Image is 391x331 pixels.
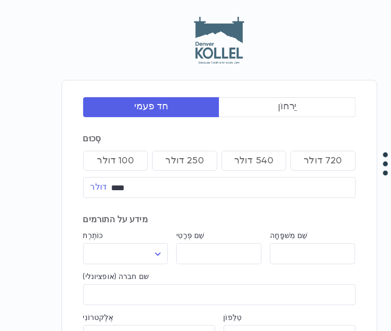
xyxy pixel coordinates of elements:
font: שֵׁם מִשׁפָּחָה [270,232,307,240]
font: סְכוּם [83,135,101,143]
font: 540 דולר [234,156,273,165]
font: דולר [91,183,107,192]
font: כּוֹתֶרֶת [83,232,103,240]
button: חד פעמי [83,97,220,117]
font: מידע על התורמים [83,216,148,224]
font: אֶלֶקטרוֹנִי [83,314,114,322]
div: ​ [83,244,168,264]
button: 100 דולר [83,151,148,171]
font: שֵׁם פְּרַטִי [176,232,204,240]
button: 250 דולר [152,151,217,171]
button: 720 דולר [290,151,356,171]
font: חד פעמי [134,102,168,111]
button: 540 דולר [222,151,287,171]
font: 250 דולר [166,156,204,165]
img: סֵמֶל [194,17,244,64]
font: טֵלֵפוֹן [224,314,242,322]
font: שם חברה (אופציונלי) [83,273,149,281]
font: יַרחוֹן [278,102,297,111]
font: 100 דולר [97,156,134,165]
button: יַרחוֹן [219,97,356,117]
font: 720 דולר [304,156,342,165]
